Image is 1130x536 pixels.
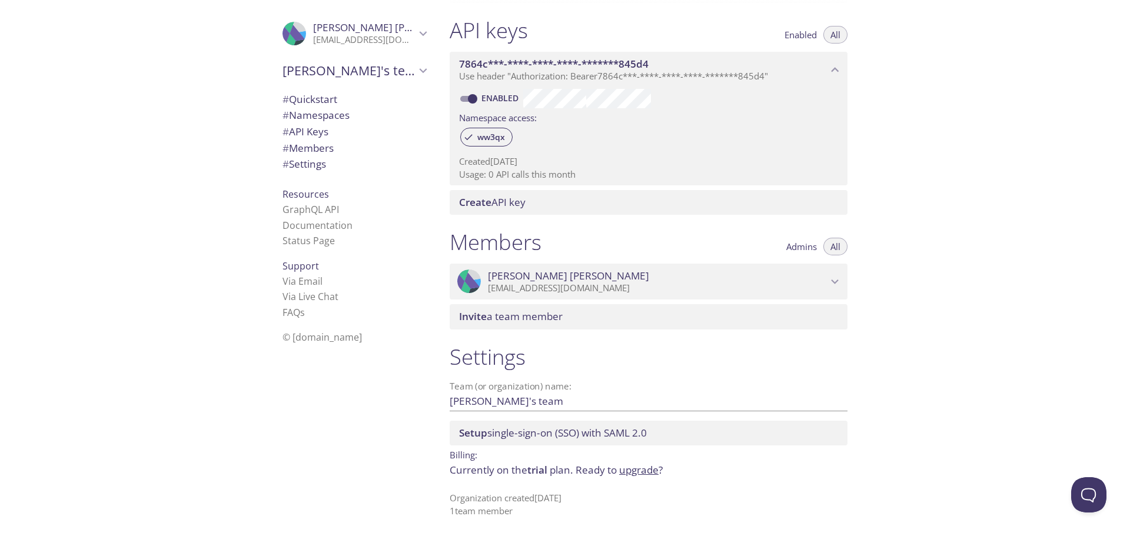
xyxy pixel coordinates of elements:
[273,124,436,140] div: API Keys
[459,309,487,323] span: Invite
[313,34,416,46] p: [EMAIL_ADDRESS][DOMAIN_NAME]
[313,21,474,34] span: [PERSON_NAME] [PERSON_NAME]
[450,229,541,255] h1: Members
[273,140,436,157] div: Members
[282,219,353,232] a: Documentation
[1071,477,1106,512] iframe: Help Scout Beacon - Open
[282,290,338,303] a: Via Live Chat
[450,421,847,445] div: Setup SSO
[282,188,329,201] span: Resources
[619,463,659,477] a: upgrade
[459,309,563,323] span: a team member
[282,157,326,171] span: Settings
[282,141,334,155] span: Members
[282,125,328,138] span: API Keys
[527,463,547,477] span: trial
[823,238,847,255] button: All
[823,26,847,44] button: All
[273,107,436,124] div: Namespaces
[282,92,289,106] span: #
[282,62,416,79] span: [PERSON_NAME]'s team
[282,306,305,319] a: FAQ
[450,190,847,215] div: Create API Key
[450,344,847,370] h1: Settings
[450,462,847,478] p: Currently on the plan.
[459,195,491,209] span: Create
[273,55,436,86] div: Marcos's team
[282,125,289,138] span: #
[779,238,824,255] button: Admins
[282,92,337,106] span: Quickstart
[450,382,572,391] label: Team (or organization) name:
[273,91,436,108] div: Quickstart
[450,445,847,462] p: Billing:
[450,304,847,329] div: Invite a team member
[282,157,289,171] span: #
[459,426,647,440] span: single-sign-on (SSO) with SAML 2.0
[459,155,838,168] p: Created [DATE]
[459,168,838,181] p: Usage: 0 API calls this month
[282,108,350,122] span: Namespaces
[282,234,335,247] a: Status Page
[282,108,289,122] span: #
[450,492,847,517] p: Organization created [DATE] 1 team member
[777,26,824,44] button: Enabled
[470,132,512,142] span: ww3qx
[282,141,289,155] span: #
[450,264,847,300] div: Marcos Gomez
[460,128,513,147] div: ww3qx
[459,426,487,440] span: Setup
[480,92,523,104] a: Enabled
[576,463,663,477] span: Ready to ?
[273,14,436,53] div: Marcos Gomez
[459,108,537,125] label: Namespace access:
[282,203,339,216] a: GraphQL API
[300,306,305,319] span: s
[459,195,526,209] span: API key
[450,17,528,44] h1: API keys
[488,269,649,282] span: [PERSON_NAME] [PERSON_NAME]
[282,331,362,344] span: © [DOMAIN_NAME]
[282,275,323,288] a: Via Email
[282,259,319,272] span: Support
[488,282,827,294] p: [EMAIL_ADDRESS][DOMAIN_NAME]
[273,156,436,172] div: Team Settings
